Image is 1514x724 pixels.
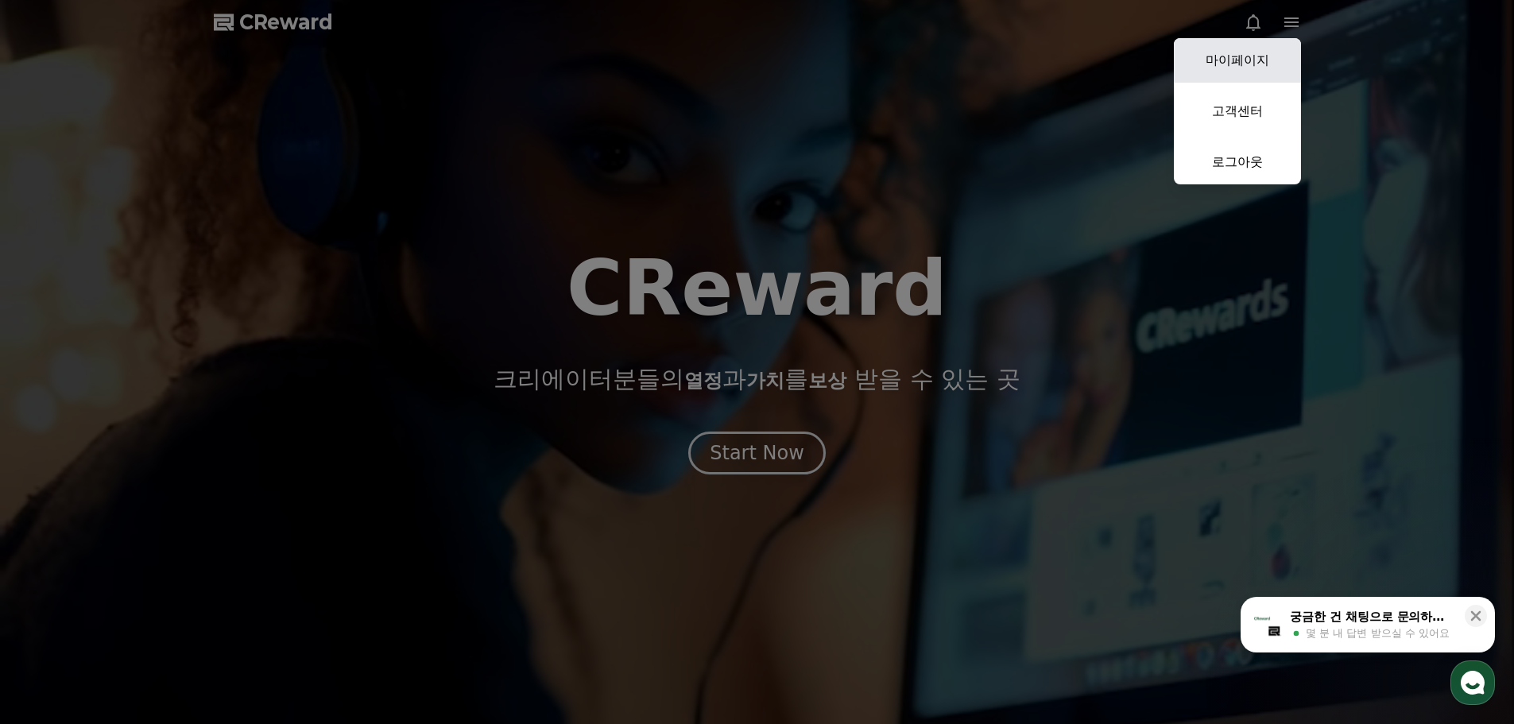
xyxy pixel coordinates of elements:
a: 로그아웃 [1174,140,1301,184]
span: 대화 [145,528,165,541]
a: 고객센터 [1174,89,1301,134]
a: 홈 [5,504,105,544]
a: 대화 [105,504,205,544]
span: 설정 [246,528,265,540]
a: 마이페이지 [1174,38,1301,83]
span: 홈 [50,528,60,540]
a: 설정 [205,504,305,544]
button: 마이페이지 고객센터 로그아웃 [1174,38,1301,184]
